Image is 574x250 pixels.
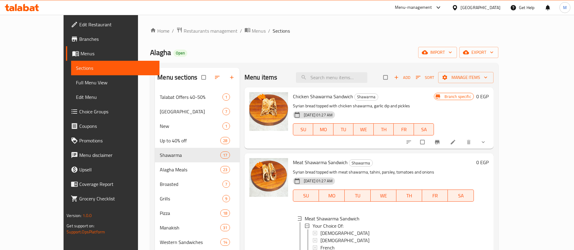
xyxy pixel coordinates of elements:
span: Shawarma [160,151,220,159]
div: Broasted7 [155,177,240,191]
a: Menus [244,27,266,35]
span: Up to 40% off [160,137,220,144]
span: Manage items [443,74,489,81]
button: export [459,47,498,58]
span: Full Menu View [76,79,155,86]
a: Branches [66,32,159,46]
button: Add [392,73,412,82]
div: Open [173,50,187,57]
input: search [296,72,367,83]
span: FR [396,125,412,134]
span: 1 [223,123,230,129]
span: 1.0.0 [83,212,92,219]
img: Chicken Shawarma Sandwich [249,92,288,131]
div: items [220,239,230,246]
div: items [220,209,230,217]
img: Meat Shawarma Sandwich [249,158,288,197]
div: Shawarma17 [155,148,240,162]
span: 23 [221,167,230,173]
div: Manakish31 [155,220,240,235]
h6: 0 EGP [476,92,489,101]
span: Choice Groups [79,108,155,115]
span: SA [450,191,471,200]
button: Branch-specific-item [431,135,445,149]
span: WE [356,125,371,134]
p: Syrian bread topped with meat shawarma, tahini, parsley, tomatoes and onions [293,168,474,176]
h6: 0 EGP [476,158,489,167]
span: Add item [392,73,412,82]
button: TU [345,190,370,202]
span: TU [347,191,368,200]
a: Edit Restaurant [66,17,159,32]
span: [DEMOGRAPHIC_DATA] [320,237,369,244]
span: 14 [221,239,230,245]
span: Branch specific [442,94,473,99]
div: Alagha Meals23 [155,162,240,177]
div: items [222,180,230,188]
span: Menus [252,27,266,34]
div: items [220,166,230,173]
button: MO [319,190,345,202]
span: Western Sandwiches [160,239,220,246]
button: import [418,47,457,58]
a: Restaurants management [176,27,238,35]
span: Upsell [79,166,155,173]
a: Choice Groups [66,104,159,119]
span: MO [321,191,342,200]
span: Chicken Shawarma Sandwich [293,92,353,101]
button: delete [462,135,477,149]
span: TH [376,125,392,134]
a: Coverage Report [66,177,159,191]
button: TH [374,123,394,135]
span: Menu disclaimer [79,151,155,159]
div: Pizza [160,209,220,217]
a: Sections [71,61,159,75]
span: New [160,122,222,130]
span: export [464,49,494,56]
div: Pizza18 [155,206,240,220]
button: WE [371,190,396,202]
div: New1 [155,119,240,133]
li: / [240,27,242,34]
div: Menu-management [395,4,432,11]
span: import [423,49,452,56]
div: [GEOGRAPHIC_DATA]7 [155,104,240,119]
span: Branches [79,35,155,43]
span: Promotions [79,137,155,144]
div: items [222,93,230,101]
span: MO [316,125,331,134]
span: Open [173,50,187,56]
button: show more [477,135,491,149]
span: WE [373,191,394,200]
div: Talabat Offers 40-50%1 [155,90,240,104]
span: TU [336,125,351,134]
span: 31 [221,225,230,231]
span: Alagha [150,46,171,59]
a: Edit menu item [450,139,457,145]
span: Menus [80,50,155,57]
button: SA [448,190,474,202]
a: Grocery Checklist [66,191,159,206]
div: items [220,151,230,159]
span: Edit Restaurant [79,21,155,28]
div: Grills9 [155,191,240,206]
span: Shawarma [349,160,372,167]
div: Alagha Meals [160,166,220,173]
div: [GEOGRAPHIC_DATA] [461,4,500,11]
div: Grills [160,195,222,202]
a: Promotions [66,133,159,148]
span: M [563,4,567,11]
button: SU [293,123,313,135]
span: Version: [67,212,81,219]
span: Get support on: [67,222,94,230]
div: Western Sandwiches14 [155,235,240,249]
span: 28 [221,138,230,144]
span: Coverage Report [79,180,155,188]
nav: breadcrumb [150,27,498,35]
p: Syrian bread topped with chicken shawarma, garlic dip and pickles [293,102,434,110]
span: Talabat Offers 40-50% [160,93,222,101]
span: 7 [223,109,230,115]
div: Manakish [160,224,220,231]
span: 7 [223,181,230,187]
